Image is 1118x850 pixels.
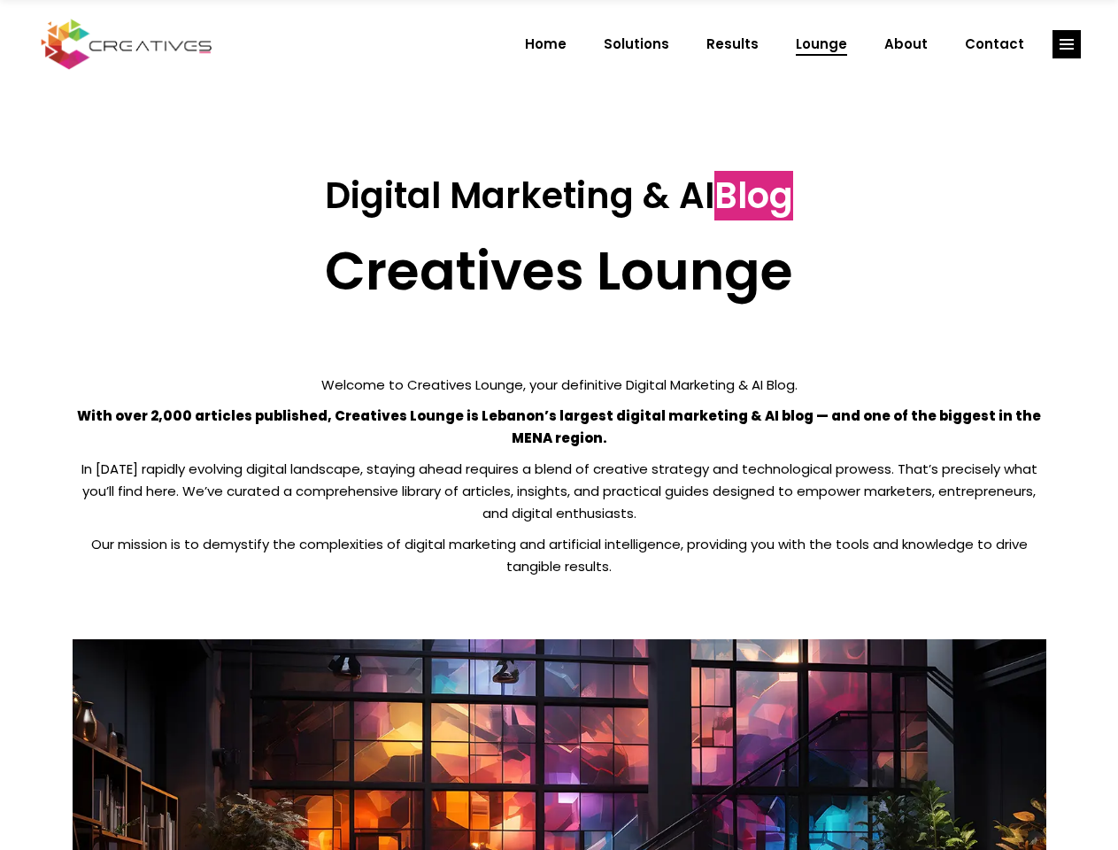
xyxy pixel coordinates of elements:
span: About [884,21,928,67]
span: Blog [714,171,793,220]
a: Solutions [585,21,688,67]
a: Lounge [777,21,866,67]
p: Our mission is to demystify the complexities of digital marketing and artificial intelligence, pr... [73,533,1046,577]
img: Creatives [37,17,216,72]
span: Solutions [604,21,669,67]
h3: Digital Marketing & AI [73,174,1046,217]
span: Lounge [796,21,847,67]
p: In [DATE] rapidly evolving digital landscape, staying ahead requires a blend of creative strategy... [73,458,1046,524]
span: Contact [965,21,1024,67]
a: Home [506,21,585,67]
a: Results [688,21,777,67]
span: Results [706,21,759,67]
h2: Creatives Lounge [73,239,1046,303]
a: About [866,21,946,67]
strong: With over 2,000 articles published, Creatives Lounge is Lebanon’s largest digital marketing & AI ... [77,406,1041,447]
span: Home [525,21,567,67]
p: Welcome to Creatives Lounge, your definitive Digital Marketing & AI Blog. [73,374,1046,396]
a: Contact [946,21,1043,67]
a: link [1052,30,1081,58]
